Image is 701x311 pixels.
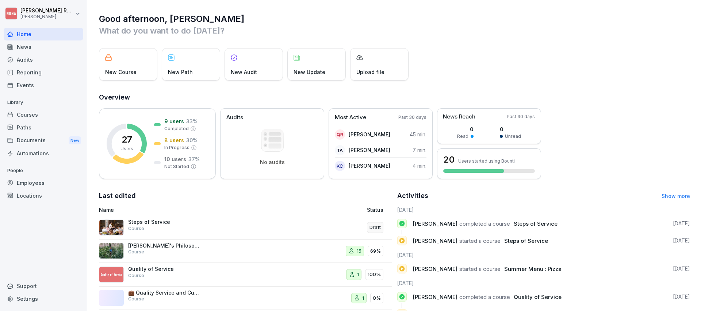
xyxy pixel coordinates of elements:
a: [PERSON_NAME]'s Philosophy and MissionCourse1569% [99,240,392,263]
p: New Path [168,68,193,76]
img: vd9hf8v6tixg1rgmgu18qv0n.png [99,219,124,236]
p: Steps of Service [128,219,201,225]
div: TA [335,145,345,155]
p: Audits [226,113,243,122]
p: [PERSON_NAME] [349,131,390,138]
a: Quality of ServiceCourse1100% [99,263,392,287]
p: 8 users [164,136,184,144]
p: 0% [373,295,381,302]
p: Completed [164,125,189,132]
span: completed a course [459,220,510,227]
p: Course [128,272,144,279]
span: completed a course [459,293,510,300]
a: Paths [4,121,83,134]
a: Automations [4,147,83,160]
p: 69% [370,248,381,255]
p: Status [367,206,383,214]
p: 0 [500,125,521,133]
span: [PERSON_NAME] [413,265,457,272]
p: [DATE] [673,293,690,300]
span: [PERSON_NAME] [413,220,457,227]
p: Upload file [356,68,384,76]
div: Documents [4,134,83,147]
p: Unread [505,133,521,140]
p: [PERSON_NAME] [349,162,390,170]
div: New [69,136,81,145]
a: Steps of ServiceCourseDraft [99,216,392,240]
div: KC [335,161,345,171]
p: 10 users [164,155,186,163]
p: Course [128,296,144,302]
p: What do you want to do [DATE]? [99,25,690,36]
a: Employees [4,176,83,189]
span: Steps of Service [514,220,558,227]
p: Quality of Service [128,266,201,272]
a: Reporting [4,66,83,79]
h2: Activities [397,191,428,201]
a: Settings [4,292,83,305]
h2: Last edited [99,191,392,201]
p: [PERSON_NAME] [349,146,390,154]
p: Users [120,145,133,152]
h6: [DATE] [397,206,690,214]
a: Audits [4,53,83,66]
p: 1 [362,295,364,302]
p: [DATE] [673,220,690,227]
p: 45 min. [410,131,426,138]
div: Support [4,280,83,292]
p: Course [128,225,144,232]
p: New Update [294,68,325,76]
p: New Audit [231,68,257,76]
p: 33 % [186,117,198,125]
span: started a course [459,265,501,272]
p: 7 min. [413,146,426,154]
a: 💼 Quality Service and Customer InteractionCourse10% [99,287,392,310]
p: 15 [357,248,361,255]
p: Draft [369,224,381,231]
p: [PERSON_NAME]'s Philosophy and Mission [128,242,201,249]
p: [PERSON_NAME] [20,14,74,19]
p: New Course [105,68,137,76]
div: QR [335,129,345,140]
p: In Progress [164,144,189,151]
p: Library [4,97,83,108]
a: Locations [4,189,83,202]
span: [PERSON_NAME] [413,293,457,300]
p: Users started using Bounti [458,158,515,164]
p: Past 30 days [398,114,426,121]
div: Events [4,79,83,92]
p: 30 % [186,136,198,144]
h6: [DATE] [397,251,690,259]
p: Name [99,206,283,214]
span: [PERSON_NAME] [413,237,457,244]
h1: Good afternoon, [PERSON_NAME] [99,13,690,25]
p: People [4,165,83,176]
img: cktznsg10ahe3ln2ptfp89y3.png [99,243,124,259]
a: News [4,40,83,53]
p: [DATE] [673,265,690,272]
h3: 20 [443,153,455,166]
p: 1 [357,271,359,278]
a: Courses [4,108,83,121]
h2: Overview [99,92,690,102]
p: 9 users [164,117,184,125]
p: Not Started [164,163,189,170]
p: [DATE] [673,237,690,244]
a: Home [4,28,83,40]
p: News Reach [443,113,475,121]
p: 37 % [188,155,200,163]
p: 0 [457,125,474,133]
p: Past 30 days [507,113,535,120]
p: No audits [260,159,285,166]
p: 27 [122,135,132,144]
